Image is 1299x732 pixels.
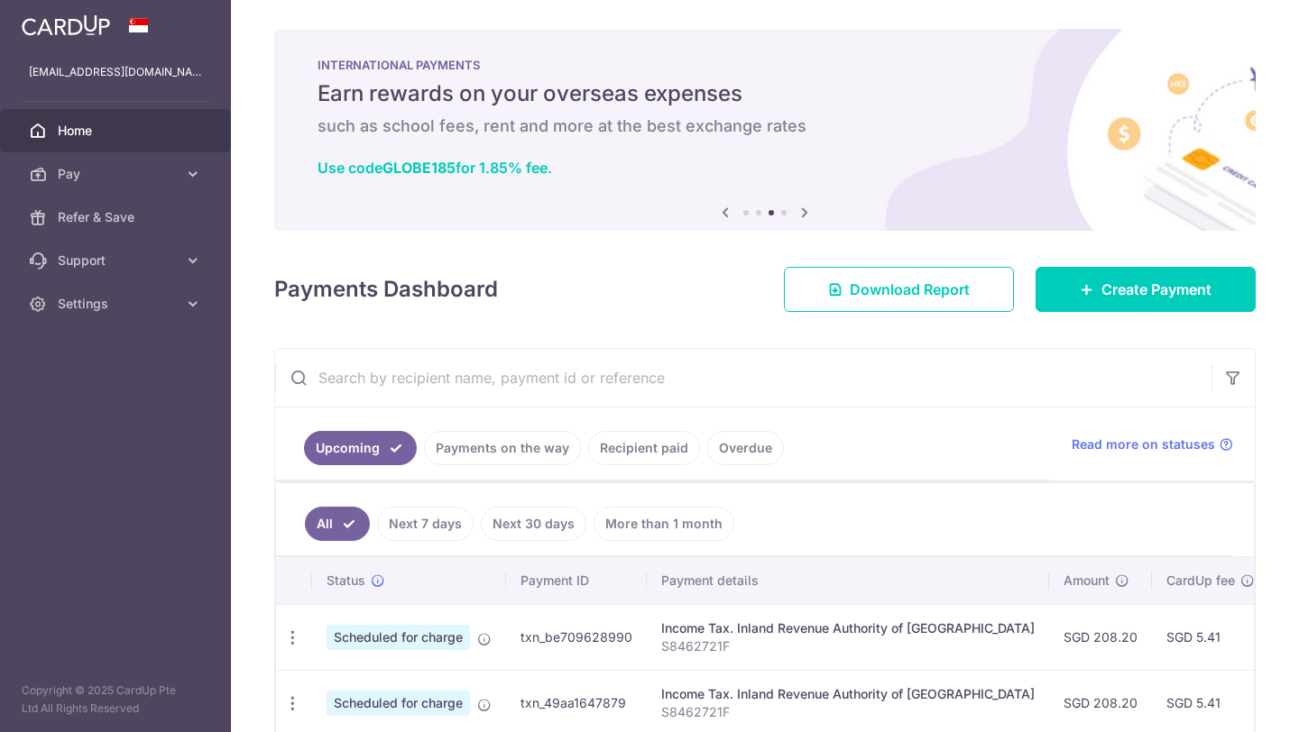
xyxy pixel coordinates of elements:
b: GLOBE185 [382,159,456,177]
div: Income Tax. Inland Revenue Authority of [GEOGRAPHIC_DATA] [661,685,1035,703]
a: All [305,507,370,541]
span: Amount [1064,572,1110,590]
div: Income Tax. Inland Revenue Authority of [GEOGRAPHIC_DATA] [661,619,1035,637]
a: Next 30 days [481,507,586,541]
h6: such as school fees, rent and more at the best exchange rates [318,115,1212,137]
a: Next 7 days [377,507,474,541]
td: SGD 208.20 [1049,604,1152,670]
td: txn_be709628990 [506,604,647,670]
img: CardUp [22,14,110,36]
a: Payments on the way [424,431,581,465]
img: International Payment Banner [274,29,1256,231]
a: Create Payment [1036,267,1256,312]
a: Read more on statuses [1072,435,1233,453]
h4: Payments Dashboard [274,273,498,306]
p: S8462721F [661,637,1035,655]
span: Read more on statuses [1072,435,1215,453]
a: Recipient paid [588,431,700,465]
a: Use codeGLOBE185for 1.85% fee. [318,159,552,177]
span: Home [58,122,177,140]
a: Overdue [707,431,784,465]
span: Pay [58,165,177,183]
span: Status [327,572,365,590]
h5: Earn rewards on your overseas expenses [318,79,1212,108]
span: Download Report [850,279,970,300]
span: Scheduled for charge [327,691,470,716]
span: Create Payment [1101,279,1211,300]
th: Payment ID [506,557,647,604]
span: Support [58,252,177,270]
a: More than 1 month [594,507,734,541]
a: Download Report [784,267,1014,312]
p: [EMAIL_ADDRESS][DOMAIN_NAME] [29,63,202,81]
a: Upcoming [304,431,417,465]
iframe: Opens a widget where you can find more information [1183,678,1281,723]
p: INTERNATIONAL PAYMENTS [318,58,1212,72]
td: SGD 5.41 [1152,604,1269,670]
th: Payment details [647,557,1049,604]
p: S8462721F [661,703,1035,721]
span: Settings [58,295,177,313]
input: Search by recipient name, payment id or reference [275,349,1211,407]
span: CardUp fee [1166,572,1235,590]
span: Scheduled for charge [327,625,470,650]
span: Refer & Save [58,208,177,226]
